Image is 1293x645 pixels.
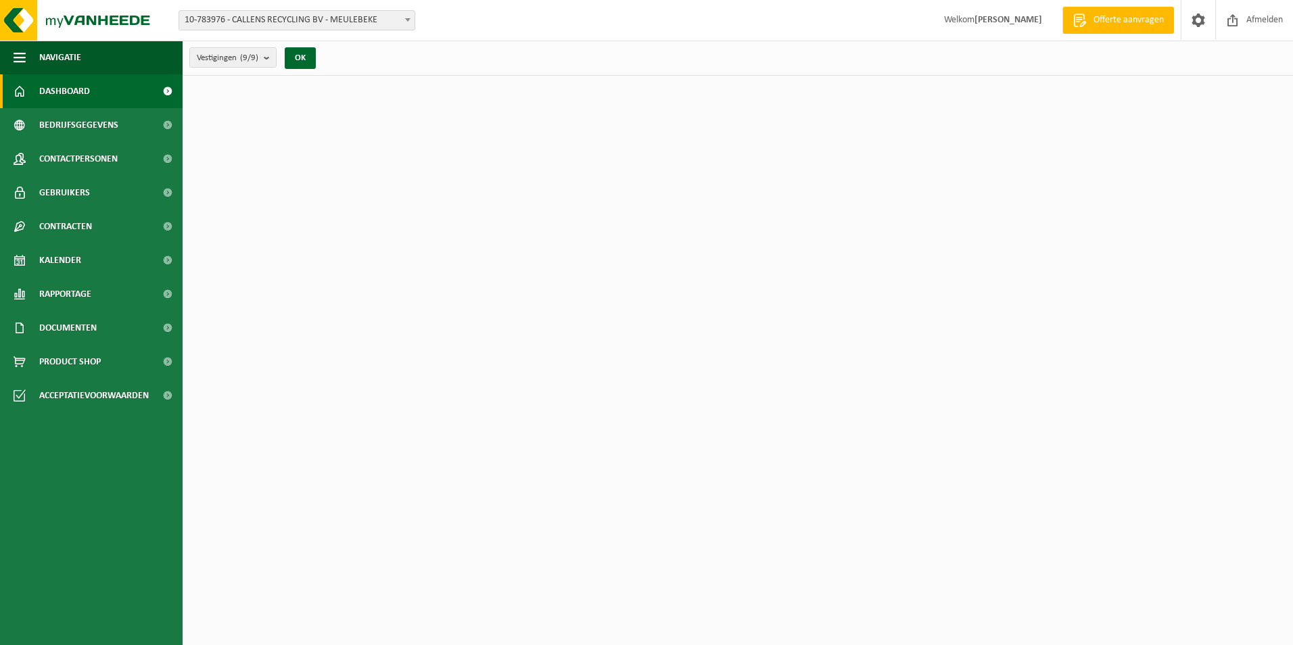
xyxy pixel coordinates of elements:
a: Offerte aanvragen [1062,7,1174,34]
span: Documenten [39,311,97,345]
span: Contracten [39,210,92,243]
span: 10-783976 - CALLENS RECYCLING BV - MEULEBEKE [179,10,415,30]
span: Dashboard [39,74,90,108]
span: Kalender [39,243,81,277]
strong: [PERSON_NAME] [974,15,1042,25]
span: 10-783976 - CALLENS RECYCLING BV - MEULEBEKE [179,11,415,30]
span: Acceptatievoorwaarden [39,379,149,412]
span: Navigatie [39,41,81,74]
button: OK [285,47,316,69]
span: Product Shop [39,345,101,379]
span: Vestigingen [197,48,258,68]
count: (9/9) [240,53,258,62]
span: Contactpersonen [39,142,118,176]
button: Vestigingen(9/9) [189,47,277,68]
span: Gebruikers [39,176,90,210]
span: Offerte aanvragen [1090,14,1167,27]
span: Bedrijfsgegevens [39,108,118,142]
span: Rapportage [39,277,91,311]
